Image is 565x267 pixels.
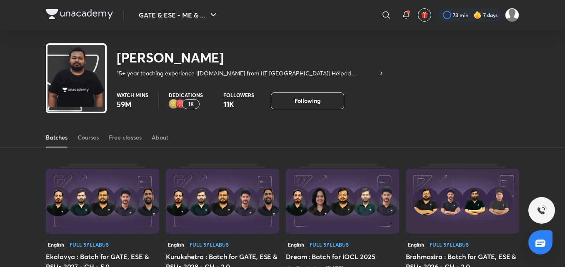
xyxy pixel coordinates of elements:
[77,133,99,142] div: Courses
[271,92,344,109] button: Following
[286,240,306,249] span: English
[169,92,203,97] p: Dedications
[175,99,185,109] img: educator badge1
[109,127,142,147] a: Free classes
[70,242,109,247] div: Full Syllabus
[190,242,229,247] div: Full Syllabus
[117,92,148,97] p: Watch mins
[406,169,519,234] img: Thumbnail
[310,242,349,247] div: Full Syllabus
[537,205,547,215] img: ttu
[430,242,469,247] div: Full Syllabus
[134,7,223,23] button: GATE & ESE - ME & ...
[46,169,159,234] img: Thumbnail
[117,49,385,66] h2: [PERSON_NAME]
[286,252,399,262] div: Dream : Batch for IOCL 2025
[46,127,67,147] a: Batches
[117,99,148,109] p: 59M
[46,9,113,21] a: Company Logo
[406,240,426,249] span: English
[166,240,186,249] span: English
[223,92,254,97] p: Followers
[188,101,194,107] p: 1K
[505,8,519,22] img: pradhap B
[109,133,142,142] div: Free classes
[46,133,67,142] div: Batches
[77,127,99,147] a: Courses
[473,11,482,19] img: streak
[295,97,320,105] span: Following
[117,69,378,77] p: 15+ year teaching experience |[DOMAIN_NAME] from IIT [GEOGRAPHIC_DATA]| Helped thousands of stude...
[46,9,113,19] img: Company Logo
[169,99,179,109] img: educator badge2
[166,169,279,234] img: Thumbnail
[46,240,66,249] span: English
[286,169,399,234] img: Thumbnail
[421,11,428,19] img: avatar
[152,127,168,147] a: About
[223,99,254,109] p: 11K
[152,133,168,142] div: About
[418,8,431,22] button: avatar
